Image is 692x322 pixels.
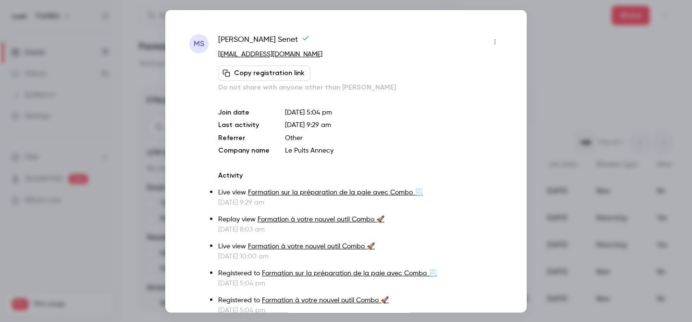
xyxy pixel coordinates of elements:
p: Company name [218,145,270,155]
p: Replay view [218,214,503,224]
p: Live view [218,241,503,251]
p: Registered to [218,268,503,278]
button: Copy registration link [218,65,310,80]
p: Join date [218,107,270,117]
p: Registered to [218,295,503,305]
p: [DATE] 9:29 am [218,197,503,207]
span: [PERSON_NAME] Senet [218,34,309,49]
p: Other [285,133,503,142]
p: Live view [218,187,503,197]
p: Activity [218,170,503,180]
p: Last activity [218,120,270,130]
span: [DATE] 9:29 am [285,121,331,128]
p: [DATE] 8:03 am [218,224,503,234]
p: [DATE] 10:00 am [218,251,503,261]
p: [DATE] 5:04 pm [218,278,503,288]
a: Formation à votre nouvel outil Combo 🚀 [258,216,384,222]
span: MS [194,38,204,49]
p: Do not share with anyone other than [PERSON_NAME] [218,82,503,92]
p: [DATE] 5:04 pm [218,305,503,315]
a: [EMAIL_ADDRESS][DOMAIN_NAME] [218,51,322,57]
a: Formation à votre nouvel outil Combo 🚀 [262,296,389,303]
a: Formation sur la préparation de la paie avec Combo 🧾 [262,270,437,276]
a: Formation sur la préparation de la paie avec Combo 🧾 [248,189,423,195]
p: Le Puits Annecy [285,145,503,155]
a: Formation à votre nouvel outil Combo 🚀 [248,243,375,249]
p: [DATE] 5:04 pm [285,107,503,117]
p: Referrer [218,133,270,142]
